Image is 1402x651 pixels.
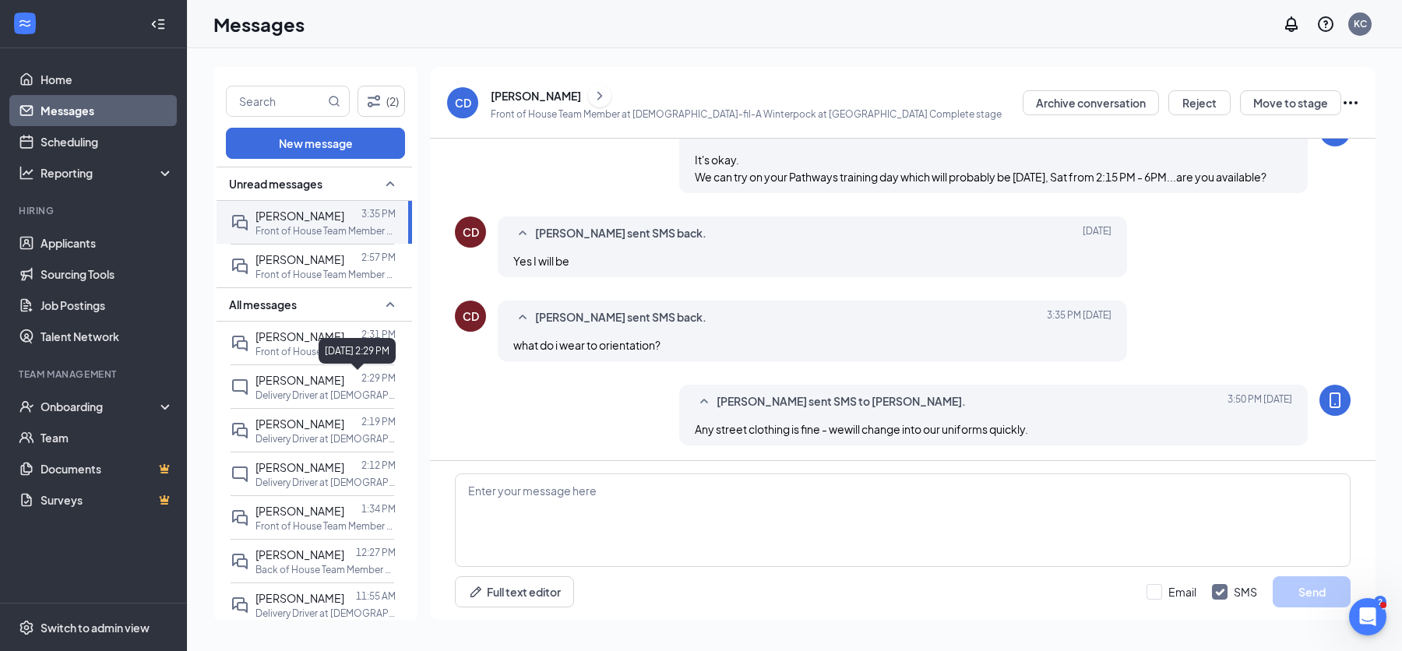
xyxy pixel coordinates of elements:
[41,259,174,290] a: Sourcing Tools
[463,308,479,324] div: CD
[229,297,297,312] span: All messages
[19,620,34,635] svg: Settings
[255,547,344,561] span: [PERSON_NAME]
[255,607,396,620] p: Delivery Driver at [DEMOGRAPHIC_DATA]-fil-A Winterpock at [GEOGRAPHIC_DATA]
[361,415,396,428] p: 2:19 PM
[513,338,660,352] span: what do i wear to orientation?
[41,620,150,635] div: Switch to admin view
[592,86,608,105] svg: ChevronRight
[41,399,160,414] div: Onboarding
[229,176,322,192] span: Unread messages
[468,584,484,600] svg: Pen
[381,174,400,193] svg: SmallChevronUp
[513,308,532,327] svg: SmallChevronUp
[381,295,400,314] svg: SmallChevronUp
[231,552,249,571] svg: DoubleChat
[255,389,396,402] p: Delivery Driver at [DEMOGRAPHIC_DATA]-fil-A Winterpock at [GEOGRAPHIC_DATA]
[41,227,174,259] a: Applicants
[1023,90,1159,115] button: Archive conversation
[231,596,249,614] svg: DoubleChat
[255,504,344,518] span: [PERSON_NAME]
[491,88,581,104] div: [PERSON_NAME]
[358,86,405,117] button: Filter (2)
[455,95,471,111] div: CD
[535,308,706,327] span: [PERSON_NAME] sent SMS back.
[231,378,249,396] svg: ChatInactive
[41,126,174,157] a: Scheduling
[226,128,405,159] button: New message
[255,268,396,281] p: Front of House Team Member at [DEMOGRAPHIC_DATA]-fil-A Winterpock at [GEOGRAPHIC_DATA]
[1316,15,1335,33] svg: QuestionInfo
[695,392,713,411] svg: SmallChevronUp
[1282,15,1301,33] svg: Notifications
[695,153,1266,184] span: It's okay. We can try on your Pathways training day which will probably be [DATE], Sat from 2:15 ...
[255,563,396,576] p: Back of House Team Member at [DEMOGRAPHIC_DATA]-fil-A Winterpock at [GEOGRAPHIC_DATA]
[41,321,174,352] a: Talent Network
[231,213,249,232] svg: DoubleChat
[227,86,325,116] input: Search
[356,546,396,559] p: 12:27 PM
[41,290,174,321] a: Job Postings
[1228,392,1292,411] span: [DATE] 3:50 PM
[1047,308,1111,327] span: [DATE] 3:35 PM
[231,334,249,353] svg: DoubleChat
[717,392,966,411] span: [PERSON_NAME] sent SMS to [PERSON_NAME].
[255,329,344,343] span: [PERSON_NAME]
[361,207,396,220] p: 3:35 PM
[255,460,344,474] span: [PERSON_NAME]
[361,251,396,264] p: 2:57 PM
[255,591,344,605] span: [PERSON_NAME]
[255,373,344,387] span: [PERSON_NAME]
[361,328,396,341] p: 2:31 PM
[1273,576,1351,607] button: Send
[41,453,174,484] a: DocumentsCrown
[1354,17,1367,30] div: KC
[150,16,166,32] svg: Collapse
[231,257,249,276] svg: DoubleChat
[255,209,344,223] span: [PERSON_NAME]
[17,16,33,31] svg: WorkstreamLogo
[328,95,340,107] svg: MagnifyingGlass
[231,421,249,440] svg: DoubleChat
[19,399,34,414] svg: UserCheck
[41,95,174,126] a: Messages
[319,338,396,364] div: [DATE] 2:29 PM
[19,204,171,217] div: Hiring
[491,107,1002,121] p: Front of House Team Member at [DEMOGRAPHIC_DATA]-fil-A Winterpock at [GEOGRAPHIC_DATA] Complete s...
[361,459,396,472] p: 2:12 PM
[513,224,532,243] svg: SmallChevronUp
[1374,596,1386,609] div: 2
[255,252,344,266] span: [PERSON_NAME]
[255,519,396,533] p: Front of House Team Member at [DEMOGRAPHIC_DATA]-fil-A Winterpock at [GEOGRAPHIC_DATA]
[19,368,171,381] div: Team Management
[255,417,344,431] span: [PERSON_NAME]
[463,224,479,240] div: CD
[588,84,611,107] button: ChevronRight
[356,589,396,603] p: 11:55 AM
[41,64,174,95] a: Home
[1168,90,1231,115] button: Reject
[695,422,1028,436] span: Any street clothing is fine - wewill change into our uniforms quickly.
[1341,93,1360,112] svg: Ellipses
[1326,391,1344,410] svg: MobileSms
[231,465,249,484] svg: ChatInactive
[1240,90,1341,115] button: Move to stage
[255,476,396,489] p: Delivery Driver at [DEMOGRAPHIC_DATA]-fil-A Winterpock at [GEOGRAPHIC_DATA]
[41,484,174,516] a: SurveysCrown
[361,371,396,385] p: 2:29 PM
[255,345,396,358] p: Front of House Team Member at [DEMOGRAPHIC_DATA]-fil-A Winterpock at [GEOGRAPHIC_DATA]
[535,224,706,243] span: [PERSON_NAME] sent SMS back.
[361,502,396,516] p: 1:34 PM
[41,422,174,453] a: Team
[1083,224,1111,243] span: [DATE]
[255,224,396,238] p: Front of House Team Member at [DEMOGRAPHIC_DATA]-fil-A Winterpock at [GEOGRAPHIC_DATA]
[1349,598,1386,635] iframe: Intercom live chat
[41,165,174,181] div: Reporting
[255,432,396,445] p: Delivery Driver at [DEMOGRAPHIC_DATA]-fil-A Winterpock at [GEOGRAPHIC_DATA]
[455,576,574,607] button: Full text editorPen
[513,254,569,268] span: Yes I will be
[365,92,383,111] svg: Filter
[19,165,34,181] svg: Analysis
[213,11,305,37] h1: Messages
[231,508,249,527] svg: DoubleChat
